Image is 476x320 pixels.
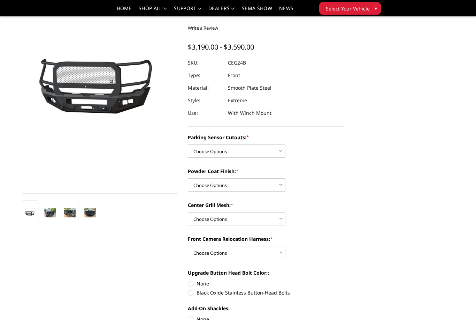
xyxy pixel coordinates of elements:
[188,235,344,243] label: Front Camera Relocation Harness:
[188,94,223,107] dt: Style:
[188,69,223,82] dt: Type:
[375,5,377,12] span: ▾
[228,57,246,69] dd: CEG24B
[228,94,247,107] dd: Extreme
[174,6,201,16] a: Support
[84,208,96,217] img: 2024-2025 GMC 2500-3500 - A2 Series - Extreme Front Bumper (winch mount)
[319,2,381,15] button: Select Your Vehicle
[188,201,344,209] label: Center Grill Mesh:
[188,25,218,31] a: Write a Review
[188,82,223,94] dt: Material:
[188,289,344,296] label: Black Oxide Stainless Button-Head Bolts
[44,208,56,217] img: 2024-2025 GMC 2500-3500 - A2 Series - Extreme Front Bumper (winch mount)
[24,211,36,216] img: 2024-2025 GMC 2500-3500 - A2 Series - Extreme Front Bumper (winch mount)
[188,168,344,175] label: Powder Coat Finish:
[188,305,344,312] label: Add-On Shackles:
[188,280,344,287] label: None
[228,107,271,119] dd: With Winch Mount
[228,82,271,94] dd: Smooth Plate Steel
[188,269,344,276] label: Upgrade Button Head Bolt Color::
[228,69,240,82] dd: Front
[64,208,76,217] img: 2024-2025 GMC 2500-3500 - A2 Series - Extreme Front Bumper (winch mount)
[188,107,223,119] dt: Use:
[188,57,223,69] dt: SKU:
[242,6,272,16] a: SEMA Show
[441,286,476,320] iframe: Chat Widget
[188,42,254,52] span: $3,190.00 - $3,590.00
[117,6,132,16] a: Home
[208,6,235,16] a: Dealers
[326,5,370,12] span: Select Your Vehicle
[188,134,344,141] label: Parking Sensor Cutouts:
[279,6,293,16] a: News
[139,6,167,16] a: shop all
